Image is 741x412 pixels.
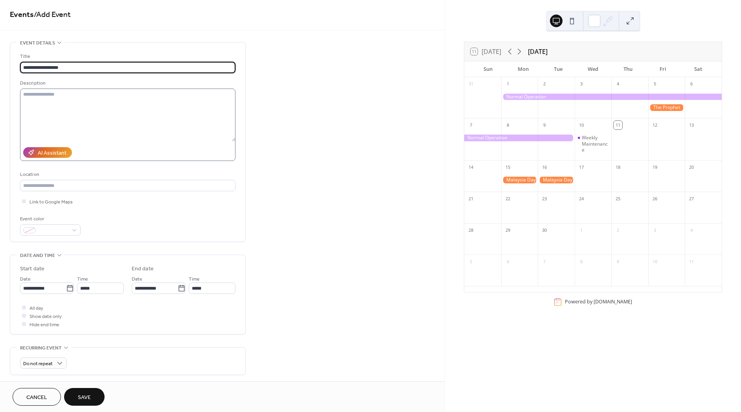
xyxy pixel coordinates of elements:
div: 1 [504,80,512,89]
div: Title [20,52,234,61]
div: 8 [577,257,586,266]
a: Events [10,7,34,22]
div: 6 [504,257,512,266]
span: Do not repeat [23,359,53,368]
span: Save [78,394,91,402]
div: Start date [20,265,44,273]
div: 11 [614,121,622,129]
span: Hide end time [29,321,59,329]
div: End date [132,265,154,273]
span: Cancel [26,394,47,402]
span: Recurring event [20,344,62,352]
div: 24 [577,194,586,203]
div: Fri [645,61,680,77]
div: 1 [577,226,586,235]
div: 27 [687,194,696,203]
div: Mon [506,61,541,77]
div: 11 [687,257,696,266]
div: [DATE] [528,47,548,56]
div: 3 [577,80,586,89]
div: Sat [680,61,715,77]
div: 4 [687,226,696,235]
span: Event details [20,39,55,47]
span: Link to Google Maps [29,198,73,206]
div: 5 [467,257,475,266]
div: 14 [467,163,475,172]
div: 8 [504,121,512,129]
div: 21 [467,194,475,203]
div: 4 [614,80,622,89]
div: 13 [687,121,696,129]
span: All day [29,304,43,312]
div: Event color [20,215,79,223]
div: 9 [540,121,549,129]
div: 22 [504,194,512,203]
div: Tue [541,61,576,77]
div: 6 [687,80,696,89]
div: 5 [651,80,659,89]
div: 7 [467,121,475,129]
div: 10 [577,121,586,129]
div: Wed [576,61,610,77]
div: Weekly Maintenance [575,135,612,153]
div: 9 [614,257,622,266]
div: 10 [651,257,659,266]
div: 16 [540,163,549,172]
div: Normal Operation [501,94,722,100]
span: Show date only [29,312,62,321]
a: [DOMAIN_NAME] [594,299,632,305]
div: 20 [687,163,696,172]
button: Save [64,388,105,406]
div: Malaysia Day Holiday [501,177,538,183]
div: 2 [540,80,549,89]
div: The Prophet Muhammad's Birthday (tentative) [648,104,685,111]
div: Normal Operation [464,135,575,141]
div: 3 [651,226,659,235]
span: Date [20,275,31,283]
div: 26 [651,194,659,203]
div: 17 [577,163,586,172]
span: / Add Event [34,7,71,22]
div: 23 [540,194,549,203]
div: 28 [467,226,475,235]
div: 30 [540,226,549,235]
div: Description [20,79,234,87]
div: 18 [614,163,622,172]
div: 29 [504,226,512,235]
button: AI Assistant [23,147,72,158]
div: 15 [504,163,512,172]
span: Date and time [20,251,55,260]
span: Time [77,275,88,283]
div: Thu [610,61,645,77]
div: 25 [614,194,622,203]
div: Weekly Maintenance [582,135,609,153]
span: Time [189,275,200,283]
div: 7 [540,257,549,266]
div: Malaysia Day [538,177,575,183]
div: 19 [651,163,659,172]
div: Location [20,170,234,179]
div: 12 [651,121,659,129]
div: 2 [614,226,622,235]
div: Powered by [565,299,632,305]
div: Sun [471,61,506,77]
div: AI Assistant [38,149,66,157]
button: Cancel [13,388,61,406]
span: Date [132,275,142,283]
div: 31 [467,80,475,89]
